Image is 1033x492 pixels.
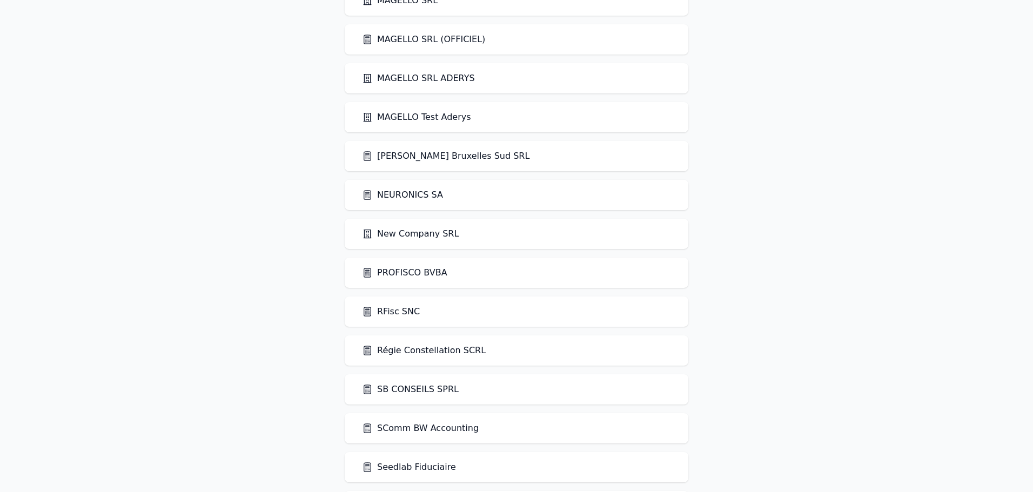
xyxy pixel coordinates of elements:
a: Seedlab Fiduciaire [362,461,456,474]
a: [PERSON_NAME] Bruxelles Sud SRL [362,150,529,163]
a: NEURONICS SA [362,188,443,201]
a: Régie Constellation SCRL [362,344,486,357]
a: MAGELLO SRL ADERYS [362,72,475,85]
a: New Company SRL [362,227,459,240]
a: MAGELLO SRL (OFFICIEL) [362,33,485,46]
a: PROFISCO BVBA [362,266,447,279]
a: RFisc SNC [362,305,420,318]
a: SB CONSEILS SPRL [362,383,459,396]
a: SComm BW Accounting [362,422,479,435]
a: MAGELLO Test Aderys [362,111,471,124]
